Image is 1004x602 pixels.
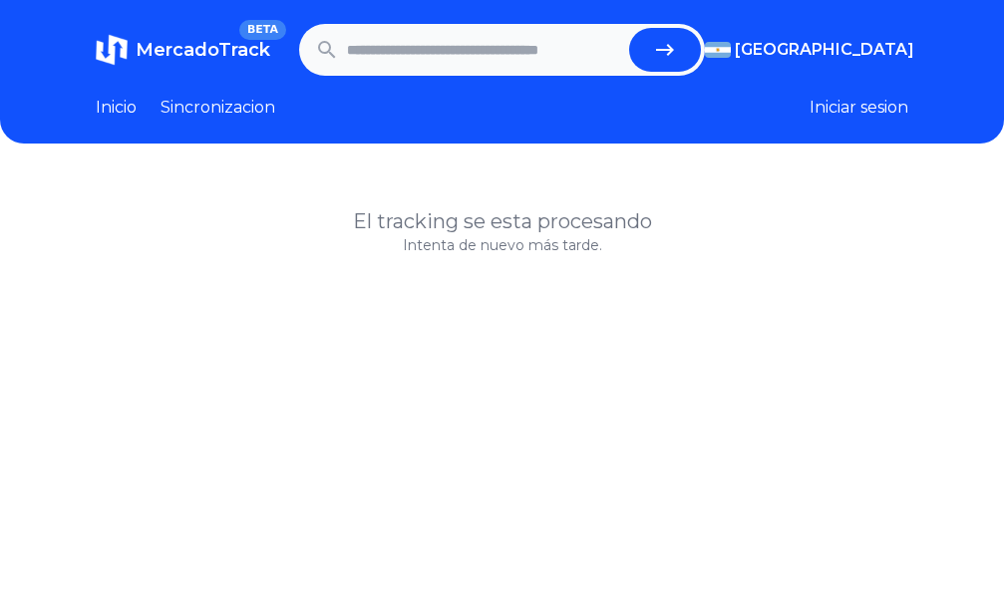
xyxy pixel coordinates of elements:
span: MercadoTrack [136,39,270,61]
a: MercadoTrackBETA [96,34,270,66]
a: Sincronizacion [161,96,275,120]
h1: El tracking se esta procesando [96,207,908,235]
img: Argentina [705,42,731,58]
img: MercadoTrack [96,34,128,66]
span: [GEOGRAPHIC_DATA] [735,38,914,62]
span: BETA [239,20,286,40]
a: Inicio [96,96,137,120]
button: Iniciar sesion [810,96,908,120]
button: [GEOGRAPHIC_DATA] [705,38,908,62]
p: Intenta de nuevo más tarde. [96,235,908,255]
